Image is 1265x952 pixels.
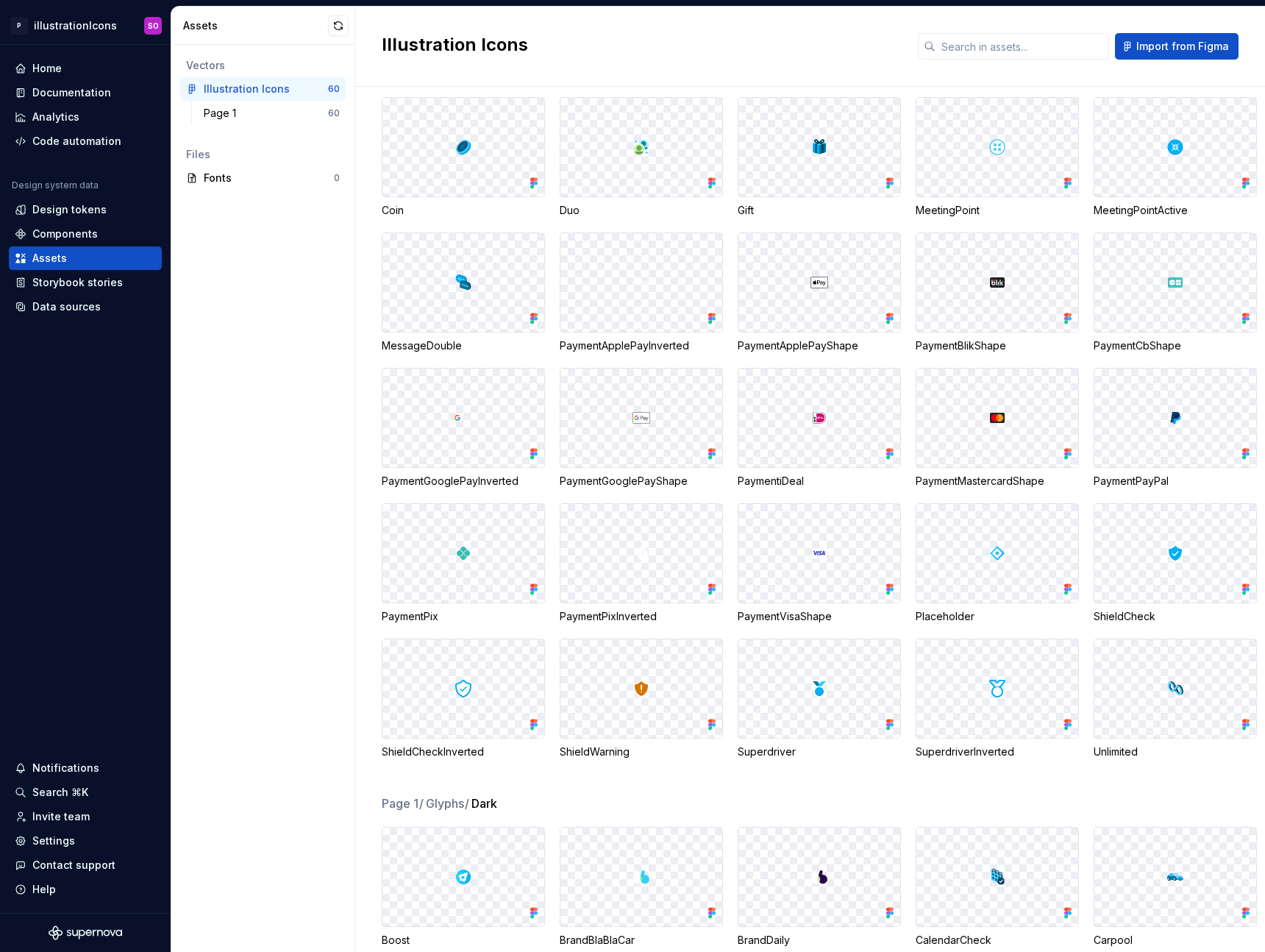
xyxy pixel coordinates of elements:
[382,795,424,812] span: Page 1
[916,203,1079,218] div: MeetingPoint
[9,81,162,104] a: Documentation
[382,338,545,353] div: MessageDouble
[560,203,723,218] div: Duo
[32,275,123,290] div: Storybook stories
[32,785,88,800] div: Search ⌘K
[465,796,469,811] span: /
[738,933,901,948] div: BrandDaily
[9,271,162,294] a: Storybook stories
[1094,609,1257,624] div: ShieldCheck
[1136,39,1229,54] span: Import from Figma
[738,609,901,624] div: PaymentVisaShape
[936,33,1109,60] input: Search in assets...
[32,858,115,873] div: Contact support
[32,85,111,100] div: Documentation
[9,295,162,319] a: Data sources
[32,134,121,149] div: Code automation
[180,166,346,190] a: Fonts0
[1094,338,1257,353] div: PaymentCbShape
[560,933,723,948] div: BrandBlaBlaCar
[1094,203,1257,218] div: MeetingPointActive
[9,222,162,246] a: Components
[32,251,67,266] div: Assets
[382,33,900,57] h2: Illustration Icons
[148,20,159,32] div: SO
[382,745,545,759] div: ShieldCheckInverted
[32,761,99,775] div: Notifications
[10,17,28,35] div: P
[738,474,901,489] div: PaymentiDeal
[180,77,346,101] a: Illustration Icons60
[183,18,328,33] div: Assets
[32,110,79,124] div: Analytics
[9,129,162,153] a: Code automation
[32,834,75,848] div: Settings
[1094,745,1257,759] div: Unlimited
[49,926,122,940] svg: Supernova Logo
[9,781,162,804] button: Search ⌘K
[916,933,1079,948] div: CalendarCheck
[34,18,117,33] div: illustrationIcons
[204,171,334,185] div: Fonts
[9,246,162,270] a: Assets
[334,172,340,184] div: 0
[9,878,162,901] button: Help
[560,338,723,353] div: PaymentApplePayInverted
[471,795,497,812] span: Dark
[419,796,424,811] span: /
[382,474,545,489] div: PaymentGooglePayInverted
[3,10,168,41] button: PillustrationIconsSO
[32,809,90,824] div: Invite team
[560,745,723,759] div: ShieldWarning
[204,106,242,121] div: Page 1
[916,474,1079,489] div: PaymentMastercardShape
[382,933,545,948] div: Boost
[198,102,346,125] a: Page 160
[328,83,340,95] div: 60
[382,609,545,624] div: PaymentPix
[9,198,162,221] a: Design tokens
[32,227,98,241] div: Components
[186,147,340,162] div: Files
[426,795,470,812] span: Glyphs
[738,338,901,353] div: PaymentApplePayShape
[916,609,1079,624] div: Placeholder
[12,180,99,191] div: Design system data
[560,609,723,624] div: PaymentPixInverted
[32,299,101,314] div: Data sources
[1115,33,1239,60] button: Import from Figma
[916,745,1079,759] div: SuperdriverInverted
[9,105,162,129] a: Analytics
[9,756,162,780] button: Notifications
[560,474,723,489] div: PaymentGooglePayShape
[9,57,162,80] a: Home
[1094,933,1257,948] div: Carpool
[9,805,162,828] a: Invite team
[9,829,162,853] a: Settings
[738,203,901,218] div: Gift
[204,82,290,96] div: Illustration Icons
[1094,474,1257,489] div: PaymentPayPal
[328,107,340,119] div: 60
[738,745,901,759] div: Superdriver
[32,61,62,76] div: Home
[32,882,56,897] div: Help
[186,58,340,73] div: Vectors
[9,853,162,877] button: Contact support
[32,202,107,217] div: Design tokens
[382,203,545,218] div: Coin
[916,338,1079,353] div: PaymentBlikShape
